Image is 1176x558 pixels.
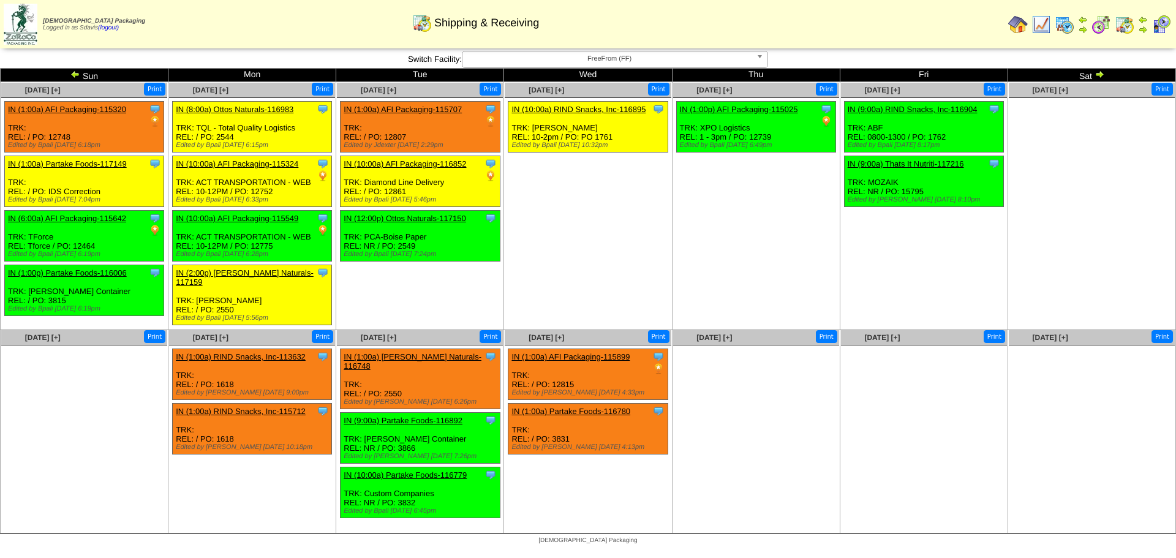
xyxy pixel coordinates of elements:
[538,537,637,544] span: [DEMOGRAPHIC_DATA] Packaging
[176,443,331,451] div: Edited by [PERSON_NAME] [DATE] 10:18pm
[336,69,504,82] td: Tue
[149,115,161,127] img: PO
[317,170,329,182] img: PO
[344,159,466,168] a: IN (10:00a) AFI Packaging-116852
[344,214,466,223] a: IN (12:00p) Ottos Naturals-117150
[317,405,329,417] img: Tooltip
[173,404,332,454] div: TRK: REL: / PO: 1618
[344,141,499,149] div: Edited by Jdexter [DATE] 2:29pm
[361,333,396,342] a: [DATE] [+]
[361,86,396,94] a: [DATE] [+]
[484,350,497,363] img: Tooltip
[193,333,228,342] span: [DATE] [+]
[317,350,329,363] img: Tooltip
[70,69,80,79] img: arrowleft.gif
[1138,15,1148,25] img: arrowleft.gif
[480,330,501,343] button: Print
[1091,15,1111,34] img: calendarblend.gif
[341,413,500,464] div: TRK: [PERSON_NAME] Container REL: NR / PO: 3866
[1055,15,1074,34] img: calendarprod.gif
[5,211,164,262] div: TRK: TForce REL: Tforce / PO: 12464
[696,86,732,94] span: [DATE] [+]
[344,416,462,425] a: IN (9:00a) Partake Foods-116892
[8,305,164,312] div: Edited by Bpali [DATE] 6:19pm
[484,157,497,170] img: Tooltip
[341,156,500,207] div: TRK: Diamond Line Delivery REL: / PO: 12861
[25,86,61,94] a: [DATE] [+]
[1151,83,1173,96] button: Print
[480,83,501,96] button: Print
[1033,333,1068,342] a: [DATE] [+]
[652,350,665,363] img: Tooltip
[144,330,165,343] button: Print
[484,469,497,481] img: Tooltip
[176,389,331,396] div: Edited by [PERSON_NAME] [DATE] 9:00pm
[1151,15,1171,34] img: calendarcustomer.gif
[344,105,462,114] a: IN (1:00a) AFI Packaging-115707
[676,102,835,153] div: TRK: XPO Logistics REL: 1 - 3pm / PO: 12739
[149,266,161,279] img: Tooltip
[43,18,145,25] span: [DEMOGRAPHIC_DATA] Packaging
[529,86,564,94] a: [DATE] [+]
[98,25,119,31] a: (logout)
[8,141,164,149] div: Edited by Bpali [DATE] 6:18pm
[176,314,331,322] div: Edited by Bpali [DATE] 5:56pm
[1115,15,1134,34] img: calendarinout.gif
[511,352,630,361] a: IN (1:00a) AFI Packaging-115899
[5,102,164,153] div: TRK: REL: / PO: 12748
[848,105,978,114] a: IN (9:00a) RIND Snacks, Inc-116904
[484,414,497,426] img: Tooltip
[508,102,668,153] div: TRK: [PERSON_NAME] REL: 10-2pm / PO: PO 1761
[511,443,667,451] div: Edited by [PERSON_NAME] [DATE] 4:13pm
[864,333,900,342] a: [DATE] [+]
[317,157,329,170] img: Tooltip
[680,105,798,114] a: IN (1:00p) AFI Packaging-115025
[1078,15,1088,25] img: arrowleft.gif
[176,105,293,114] a: IN (8:00a) Ottos Naturals-116983
[341,211,500,262] div: TRK: PCA-Boise Paper REL: NR / PO: 2549
[1138,25,1148,34] img: arrowright.gif
[173,156,332,207] div: TRK: ACT TRANSPORTATION - WEB REL: 10-12PM / PO: 12752
[816,83,837,96] button: Print
[1008,69,1175,82] td: Sat
[844,156,1003,207] div: TRK: MOZAIK REL: NR / PO: 15795
[193,86,228,94] span: [DATE] [+]
[864,86,900,94] a: [DATE] [+]
[484,170,497,182] img: PO
[652,405,665,417] img: Tooltip
[511,105,646,114] a: IN (10:00a) RIND Snacks, Inc-116895
[344,453,499,460] div: Edited by [PERSON_NAME] [DATE] 7:26pm
[1008,15,1028,34] img: home.gif
[344,470,467,480] a: IN (10:00a) Partake Foods-116779
[144,83,165,96] button: Print
[312,330,333,343] button: Print
[176,214,298,223] a: IN (10:00a) AFI Packaging-115549
[344,398,499,405] div: Edited by [PERSON_NAME] [DATE] 6:26pm
[8,251,164,258] div: Edited by Bpali [DATE] 6:19pm
[672,69,840,82] td: Thu
[25,333,61,342] a: [DATE] [+]
[341,467,500,518] div: TRK: Custom Companies REL: NR / PO: 3832
[511,141,667,149] div: Edited by Bpali [DATE] 10:32pm
[484,212,497,224] img: Tooltip
[176,352,306,361] a: IN (1:00a) RIND Snacks, Inc-113632
[1095,69,1104,79] img: arrowright.gif
[8,214,126,223] a: IN (6:00a) AFI Packaging-115642
[696,333,732,342] a: [DATE] [+]
[652,363,665,375] img: PO
[8,159,127,168] a: IN (1:00a) Partake Foods-117149
[173,349,332,400] div: TRK: REL: / PO: 1618
[848,141,1003,149] div: Edited by Bpali [DATE] 8:17pm
[484,115,497,127] img: PO
[344,251,499,258] div: Edited by Bpali [DATE] 7:24pm
[680,141,835,149] div: Edited by Bpali [DATE] 6:49pm
[168,69,336,82] td: Mon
